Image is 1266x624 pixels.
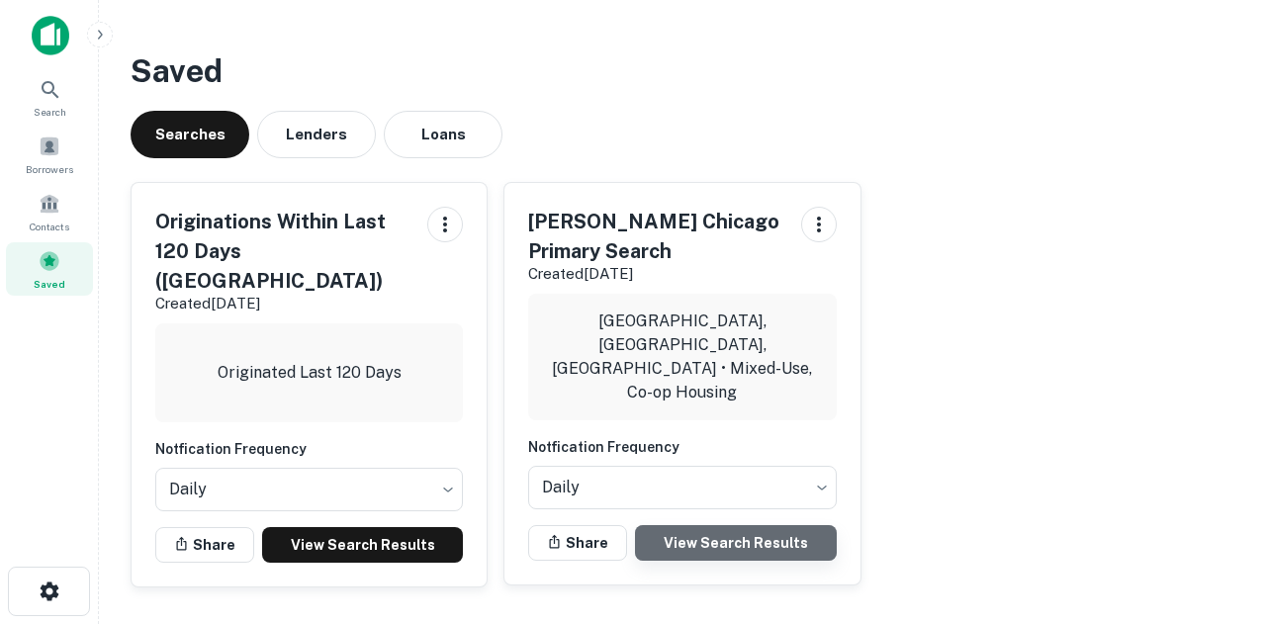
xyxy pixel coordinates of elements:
a: Search [6,70,93,124]
a: Contacts [6,185,93,238]
span: Saved [34,276,65,292]
button: Lenders [257,111,376,158]
a: Saved [6,242,93,296]
p: Created [DATE] [528,262,784,286]
span: Borrowers [26,161,73,177]
a: Borrowers [6,128,93,181]
iframe: Chat Widget [1167,466,1266,561]
span: Contacts [30,219,69,234]
h6: Notfication Frequency [155,438,463,460]
button: Loans [384,111,502,158]
a: View Search Results [635,525,836,561]
button: Share [528,525,627,561]
img: capitalize-icon.png [32,16,69,55]
h5: Originations Within Last 120 Days ([GEOGRAPHIC_DATA]) [155,207,411,296]
div: Without label [155,462,463,517]
button: Share [155,527,254,563]
p: Created [DATE] [155,292,411,315]
div: Without label [528,460,836,515]
span: Search [34,104,66,120]
h3: Saved [131,47,1234,95]
h5: [PERSON_NAME] Chicago Primary Search [528,207,784,266]
a: View Search Results [262,527,463,563]
h6: Notfication Frequency [528,436,836,458]
p: Originated Last 120 Days [218,361,402,385]
p: [GEOGRAPHIC_DATA], [GEOGRAPHIC_DATA], [GEOGRAPHIC_DATA] • Mixed-Use, Co-op Housing [544,310,820,404]
button: Searches [131,111,249,158]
